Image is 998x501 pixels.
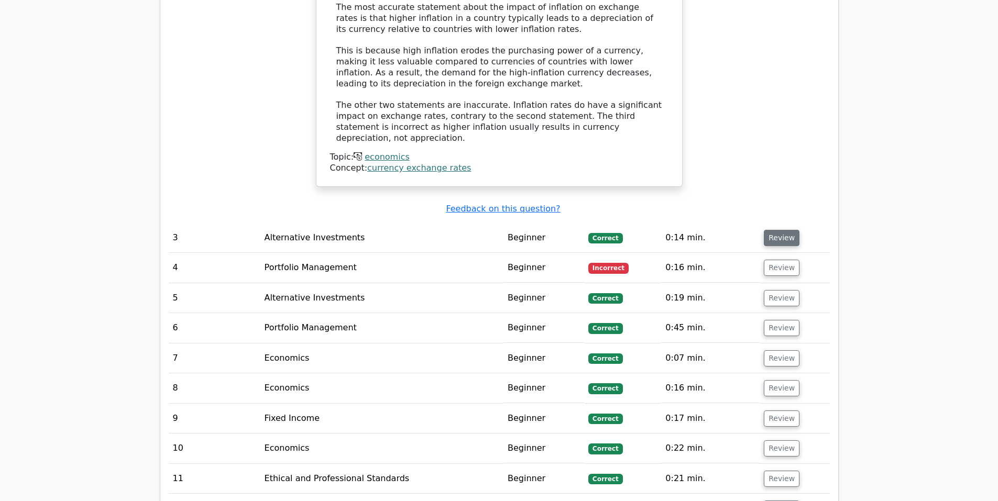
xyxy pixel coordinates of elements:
td: 3 [169,223,260,253]
button: Review [764,410,799,427]
td: 0:17 min. [661,404,760,433]
td: Fixed Income [260,404,503,433]
td: Beginner [503,404,584,433]
td: 0:14 min. [661,223,760,253]
td: 0:16 min. [661,253,760,283]
span: Correct [588,353,622,364]
span: Correct [588,323,622,333]
td: Economics [260,343,503,373]
span: Correct [588,443,622,454]
button: Review [764,260,799,276]
td: 0:07 min. [661,343,760,373]
td: Beginner [503,313,584,343]
span: Correct [588,383,622,394]
td: 6 [169,313,260,343]
td: Beginner [503,223,584,253]
button: Review [764,380,799,396]
td: 10 [169,433,260,463]
span: Correct [588,293,622,304]
td: 0:22 min. [661,433,760,463]
button: Review [764,230,799,246]
span: Incorrect [588,263,629,273]
button: Review [764,440,799,457]
div: The most accurate statement about the impact of inflation on exchange rates is that higher inflat... [336,2,662,143]
a: Feedback on this question? [446,204,560,214]
td: Beginner [503,343,584,373]
td: 0:45 min. [661,313,760,343]
td: Alternative Investments [260,283,503,313]
td: Ethical and Professional Standards [260,464,503,494]
td: 9 [169,404,260,433]
span: Correct [588,414,622,424]
span: Correct [588,474,622,484]
td: 8 [169,373,260,403]
td: 4 [169,253,260,283]
td: 5 [169,283,260,313]
a: economics [365,152,410,162]
td: Beginner [503,283,584,313]
td: 0:19 min. [661,283,760,313]
td: Portfolio Management [260,313,503,343]
td: Beginner [503,433,584,463]
td: Alternative Investments [260,223,503,253]
div: Topic: [330,152,668,163]
button: Review [764,320,799,336]
div: Concept: [330,163,668,174]
td: Economics [260,433,503,463]
td: Beginner [503,253,584,283]
button: Review [764,350,799,366]
td: Economics [260,373,503,403]
span: Correct [588,233,622,243]
td: 11 [169,464,260,494]
td: Beginner [503,464,584,494]
button: Review [764,290,799,306]
a: currency exchange rates [367,163,471,173]
td: Portfolio Management [260,253,503,283]
td: 0:16 min. [661,373,760,403]
td: 0:21 min. [661,464,760,494]
td: Beginner [503,373,584,403]
td: 7 [169,343,260,373]
button: Review [764,471,799,487]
